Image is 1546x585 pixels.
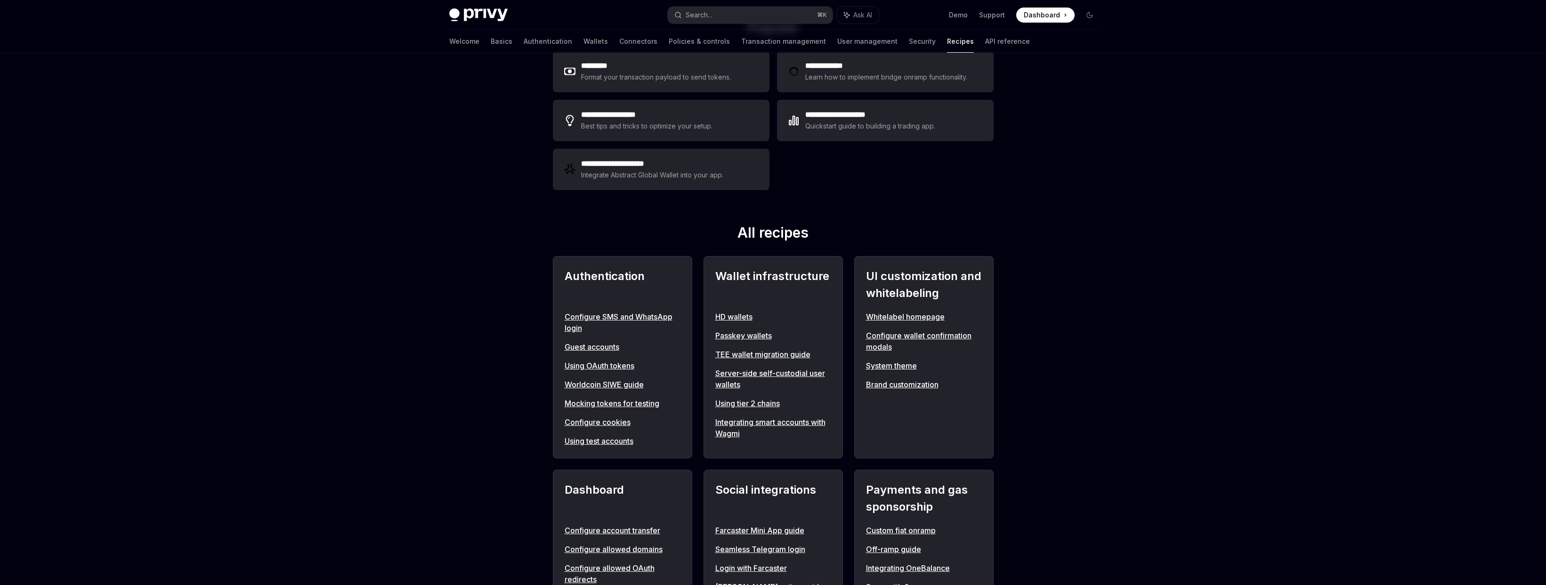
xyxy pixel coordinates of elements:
a: Whitelabel homepage [866,311,982,322]
a: Using test accounts [565,435,680,447]
span: Dashboard [1024,10,1060,20]
a: Welcome [449,30,479,53]
a: Using OAuth tokens [565,360,680,371]
a: Farcaster Mini App guide [715,525,831,536]
a: Custom fiat onramp [866,525,982,536]
span: Ask AI [853,10,872,20]
a: Off-ramp guide [866,544,982,555]
a: Authentication [524,30,572,53]
a: Recipes [947,30,974,53]
h2: Wallet infrastructure [715,268,831,302]
div: Search... [686,9,712,21]
a: Server-side self-custodial user wallets [715,368,831,390]
a: Configure cookies [565,417,680,428]
a: User management [837,30,898,53]
a: Support [979,10,1005,20]
h2: Dashboard [565,481,680,515]
a: Transaction management [741,30,826,53]
a: Configure wallet confirmation modals [866,330,982,353]
a: Brand customization [866,379,982,390]
a: Mocking tokens for testing [565,398,680,409]
a: Demo [949,10,968,20]
button: Toggle dark mode [1082,8,1097,23]
a: Login with Farcaster [715,562,831,574]
h2: All recipes [553,224,994,245]
a: Configure allowed OAuth redirects [565,562,680,585]
a: Basics [491,30,512,53]
a: Integrating OneBalance [866,562,982,574]
img: dark logo [449,8,508,22]
div: Format your transaction payload to send tokens. [581,72,731,83]
a: Integrating smart accounts with Wagmi [715,417,831,439]
a: TEE wallet migration guide [715,349,831,360]
a: Configure account transfer [565,525,680,536]
a: **** ****Format your transaction payload to send tokens. [553,51,769,92]
a: Worldcoin SIWE guide [565,379,680,390]
a: Using tier 2 chains [715,398,831,409]
button: Search...⌘K [668,7,833,24]
a: API reference [985,30,1030,53]
a: Guest accounts [565,341,680,353]
h2: Payments and gas sponsorship [866,481,982,515]
span: ⌘ K [817,11,827,19]
a: Dashboard [1016,8,1075,23]
div: Learn how to implement bridge onramp functionality. [805,72,970,83]
a: Policies & controls [669,30,730,53]
a: System theme [866,360,982,371]
div: Integrate Abstract Global Wallet into your app. [581,169,724,181]
button: Ask AI [837,7,879,24]
a: Passkey wallets [715,330,831,341]
a: Configure allowed domains [565,544,680,555]
a: **** **** ***Learn how to implement bridge onramp functionality. [777,51,994,92]
a: Connectors [619,30,657,53]
a: Wallets [583,30,608,53]
h2: UI customization and whitelabeling [866,268,982,302]
div: Quickstart guide to building a trading app. [805,120,936,132]
div: Best tips and tricks to optimize your setup. [581,120,714,132]
h2: Social integrations [715,481,831,515]
a: Security [909,30,936,53]
a: Seamless Telegram login [715,544,831,555]
a: HD wallets [715,311,831,322]
a: Configure SMS and WhatsApp login [565,311,680,334]
h2: Authentication [565,268,680,302]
